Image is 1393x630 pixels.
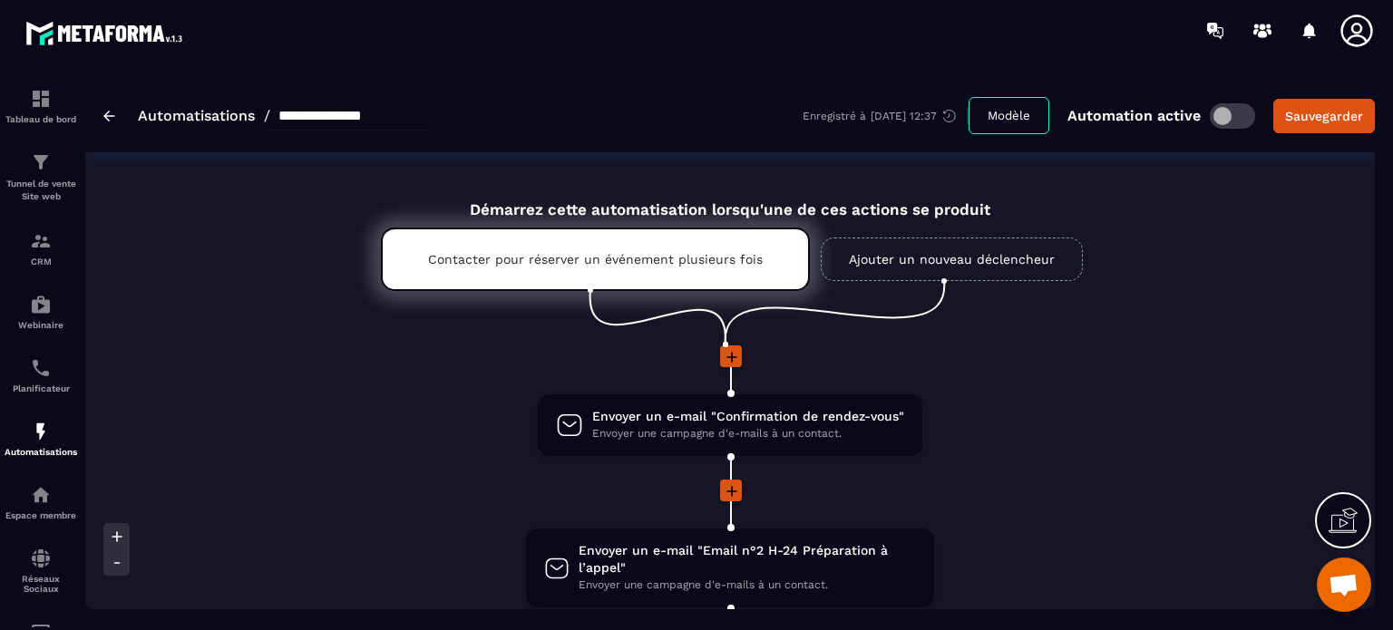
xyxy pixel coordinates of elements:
a: social-networksocial-networkRéseaux Sociaux [5,534,77,607]
img: formation [30,151,52,173]
a: schedulerschedulerPlanificateur [5,344,77,407]
p: CRM [5,257,77,267]
p: Tunnel de vente Site web [5,178,77,203]
p: Automation active [1067,107,1201,124]
a: formationformationCRM [5,217,77,280]
p: Automatisations [5,447,77,457]
p: Webinaire [5,320,77,330]
img: automations [30,421,52,442]
img: scheduler [30,357,52,379]
p: Espace membre [5,510,77,520]
span: Envoyer une campagne d'e-mails à un contact. [592,425,904,442]
button: Modèle [969,97,1049,134]
img: arrow [103,111,115,121]
a: automationsautomationsEspace membre [5,470,77,534]
p: [DATE] 12:37 [871,110,937,122]
img: automations [30,484,52,506]
img: automations [30,294,52,315]
span: / [264,107,270,124]
img: social-network [30,548,52,569]
span: Envoyer un e-mail "Email n°2 H-24 Préparation à l’appel" [579,542,916,577]
a: Ajouter un nouveau déclencheur [821,237,1083,281]
div: Ouvrir le chat [1317,557,1371,612]
a: automationsautomationsAutomatisations [5,407,77,470]
a: automationsautomationsWebinaire [5,280,77,344]
p: Contacter pour réserver un événement plusieurs fois [428,252,763,267]
img: logo [25,16,189,50]
p: Planificateur [5,383,77,393]
span: Envoyer un e-mail "Confirmation de rendez-vous" [592,408,904,425]
a: formationformationTunnel de vente Site web [5,138,77,217]
img: formation [30,88,52,110]
a: Automatisations [138,107,255,124]
span: Envoyer une campagne d'e-mails à un contact. [579,577,916,594]
div: Enregistré à [803,108,969,124]
a: formationformationTableau de bord [5,74,77,138]
div: Sauvegarder [1285,107,1363,125]
div: Démarrez cette automatisation lorsqu'une de ces actions se produit [336,179,1125,218]
p: Tableau de bord [5,114,77,124]
button: Sauvegarder [1273,99,1375,133]
img: formation [30,230,52,252]
p: Réseaux Sociaux [5,574,77,594]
